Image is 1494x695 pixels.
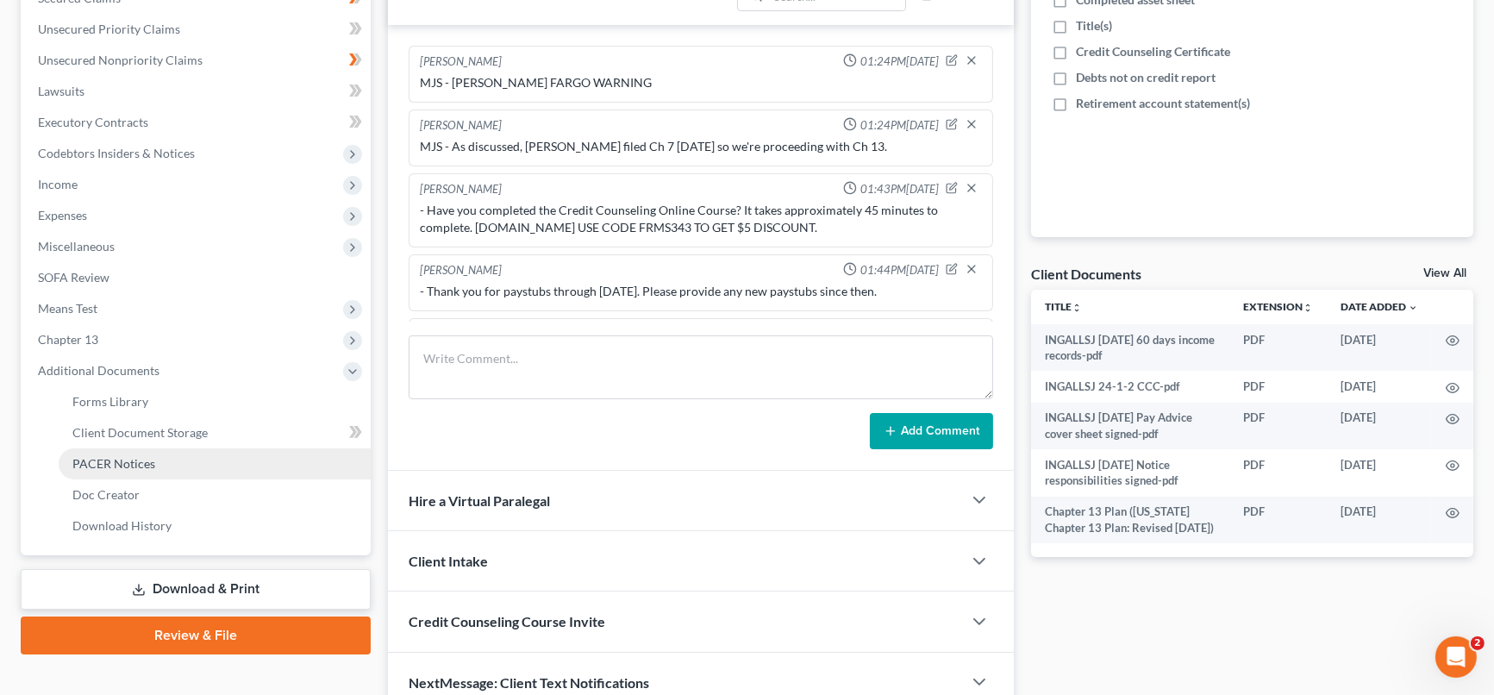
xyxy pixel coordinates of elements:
i: unfold_more [1072,303,1082,313]
td: PDF [1229,324,1327,372]
td: PDF [1229,403,1327,450]
span: Unsecured Priority Claims [38,22,180,36]
div: Client Documents [1031,265,1141,283]
div: [PERSON_NAME] [420,117,502,135]
td: Chapter 13 Plan ([US_STATE] Chapter 13 Plan: Revised [DATE]) [1031,497,1229,544]
span: Forms Library [72,394,148,409]
a: Extensionunfold_more [1243,300,1313,313]
a: Forms Library [59,386,371,417]
span: Client Document Storage [72,425,208,440]
td: [DATE] [1327,403,1432,450]
span: Retirement account statement(s) [1076,95,1250,112]
span: Expenses [38,208,87,222]
span: 01:44PM[DATE] [860,262,939,279]
a: Review & File [21,617,371,654]
a: Download History [59,510,371,542]
td: PDF [1229,449,1327,497]
span: 01:24PM[DATE] [860,117,939,134]
a: Unsecured Nonpriority Claims [24,45,371,76]
span: Client Intake [409,553,488,569]
div: [PERSON_NAME] [420,53,502,71]
a: Lawsuits [24,76,371,107]
span: Codebtors Insiders & Notices [38,146,195,160]
a: PACER Notices [59,448,371,479]
span: 01:24PM[DATE] [860,53,939,70]
div: [PERSON_NAME] [420,181,502,198]
td: INGALLSJ [DATE] Pay Advice cover sheet signed-pdf [1031,403,1229,450]
span: Income [38,177,78,191]
span: Download History [72,518,172,533]
td: [DATE] [1327,324,1432,372]
span: Means Test [38,301,97,316]
div: MJS - As discussed, [PERSON_NAME] filed Ch 7 [DATE] so we're proceeding with Ch 13. [420,138,982,155]
span: Hire a Virtual Paralegal [409,492,550,509]
td: [DATE] [1327,371,1432,402]
span: Chapter 13 [38,332,98,347]
td: INGALLSJ [DATE] Notice responsibilities signed-pdf [1031,449,1229,497]
div: [PERSON_NAME] [420,262,502,279]
span: 2 [1471,636,1485,650]
span: PACER Notices [72,456,155,471]
span: Credit Counseling Certificate [1076,43,1230,60]
span: NextMessage: Client Text Notifications [409,674,649,691]
i: unfold_more [1303,303,1313,313]
span: Lawsuits [38,84,84,98]
td: PDF [1229,371,1327,402]
a: Unsecured Priority Claims [24,14,371,45]
span: Additional Documents [38,363,159,378]
span: Doc Creator [72,487,140,502]
div: - Thank you for paystubs through [DATE]. Please provide any new paystubs since then. [420,283,982,300]
a: Doc Creator [59,479,371,510]
td: [DATE] [1327,449,1432,497]
button: Add Comment [870,413,993,449]
span: Debts not on credit report [1076,69,1216,86]
div: MJS - [PERSON_NAME] FARGO WARNING [420,74,982,91]
a: Download & Print [21,569,371,610]
td: INGALLSJ 24-1-2 CCC-pdf [1031,371,1229,402]
td: [DATE] [1327,497,1432,544]
td: INGALLSJ [DATE] 60 days income records-pdf [1031,324,1229,372]
div: - Have you completed the Credit Counseling Online Course? It takes approximately 45 minutes to co... [420,202,982,236]
a: SOFA Review [24,262,371,293]
iframe: Intercom live chat [1435,636,1477,678]
a: View All [1423,267,1466,279]
a: Client Document Storage [59,417,371,448]
a: Date Added expand_more [1341,300,1418,313]
a: Executory Contracts [24,107,371,138]
span: 01:43PM[DATE] [860,181,939,197]
span: SOFA Review [38,270,109,285]
span: Unsecured Nonpriority Claims [38,53,203,67]
span: Miscellaneous [38,239,115,254]
i: expand_more [1408,303,1418,313]
td: PDF [1229,497,1327,544]
span: Title(s) [1076,17,1112,34]
span: Credit Counseling Course Invite [409,613,605,629]
a: Titleunfold_more [1045,300,1082,313]
span: Executory Contracts [38,115,148,129]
